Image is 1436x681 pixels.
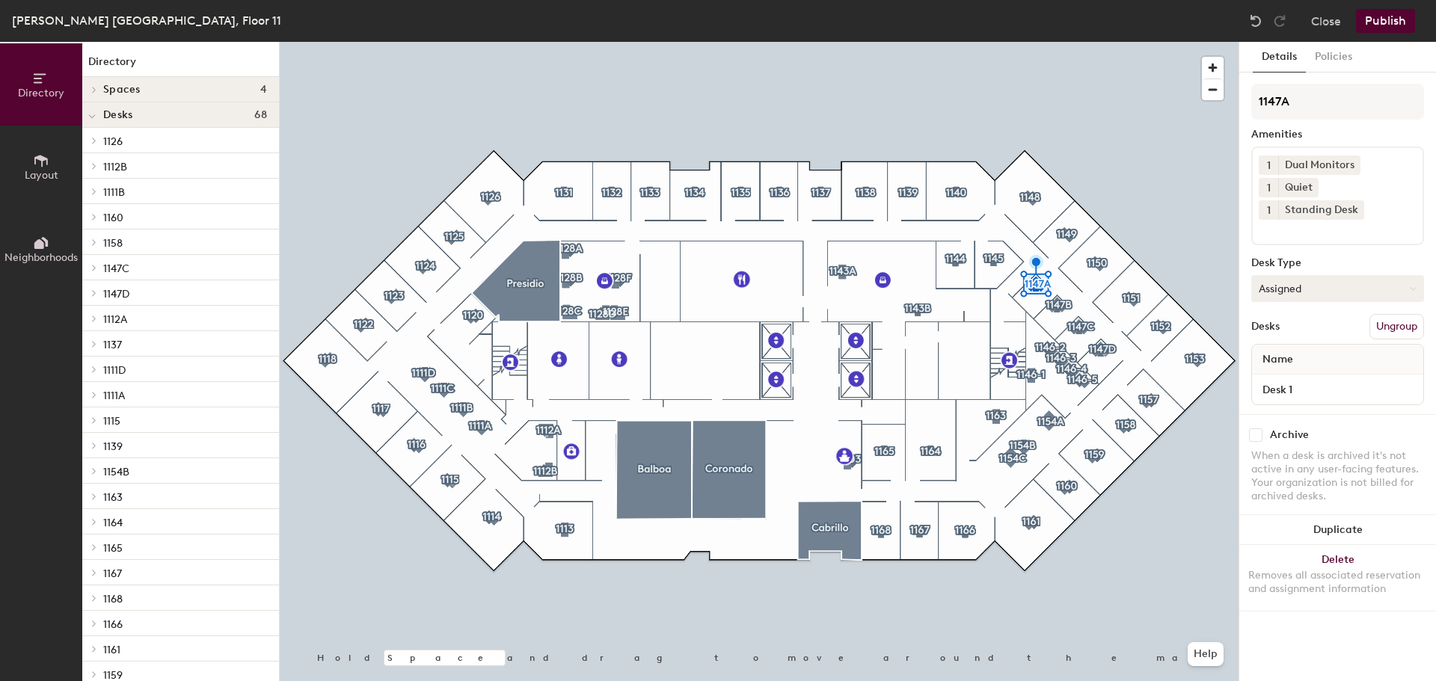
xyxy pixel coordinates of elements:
div: Dual Monitors [1278,155,1360,175]
span: 4 [260,84,267,96]
span: 1112B [103,161,127,173]
button: Close [1311,9,1341,33]
span: 1115 [103,415,120,428]
button: Ungroup [1369,314,1424,339]
span: Neighborhoods [4,251,78,264]
span: 1111B [103,186,125,199]
img: Redo [1272,13,1287,28]
button: Duplicate [1239,515,1436,545]
button: 1 [1259,155,1278,175]
span: Directory [18,87,64,99]
span: 1163 [103,491,123,504]
span: Desks [103,109,132,121]
div: Amenities [1251,129,1424,141]
span: 1164 [103,517,123,529]
div: When a desk is archived it's not active in any user-facing features. Your organization is not bil... [1251,449,1424,503]
button: DeleteRemoves all associated reservation and assignment information [1239,545,1436,611]
span: 1 [1267,203,1271,218]
button: Publish [1356,9,1415,33]
span: 1154B [103,466,129,478]
span: 1158 [103,237,123,250]
span: 1161 [103,644,120,656]
button: Policies [1306,42,1361,73]
h1: Directory [82,54,279,77]
img: Undo [1248,13,1263,28]
span: 1 [1267,180,1271,196]
span: 68 [254,109,267,121]
button: Assigned [1251,275,1424,302]
button: 1 [1259,178,1278,197]
span: 1111D [103,364,126,377]
span: 1165 [103,542,123,555]
span: 1166 [103,618,123,631]
div: Standing Desk [1278,200,1364,220]
span: 1111A [103,389,125,402]
div: Quiet [1278,178,1319,197]
span: 1167 [103,567,122,580]
div: [PERSON_NAME] [GEOGRAPHIC_DATA], Floor 11 [12,11,281,30]
span: 1139 [103,440,123,453]
span: 1126 [103,135,123,148]
div: Archive [1270,429,1309,441]
span: 1112A [103,313,127,326]
span: Layout [25,169,58,182]
input: Unnamed desk [1255,379,1420,400]
span: 1137 [103,339,122,351]
div: Desk Type [1251,257,1424,269]
div: Removes all associated reservation and assignment information [1248,569,1427,596]
span: 1147D [103,288,129,301]
button: Details [1253,42,1306,73]
span: 1 [1267,158,1271,173]
span: Spaces [103,84,141,96]
span: Name [1255,346,1301,373]
span: 1147C [103,262,129,275]
span: 1160 [103,212,123,224]
button: 1 [1259,200,1278,220]
button: Help [1188,642,1224,666]
span: 1168 [103,593,123,605]
div: Desks [1251,321,1280,333]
